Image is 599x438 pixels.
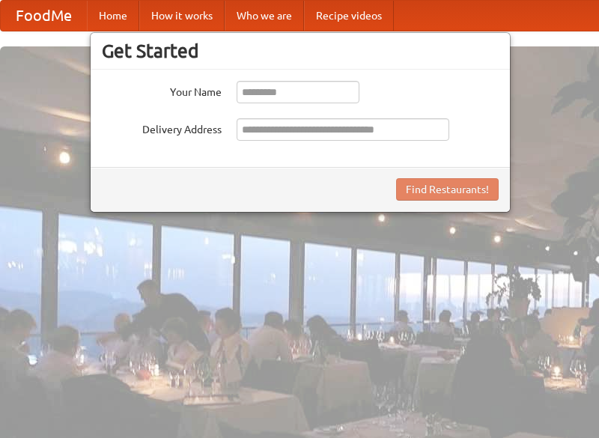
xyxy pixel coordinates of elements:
button: Find Restaurants! [396,178,499,201]
h3: Get Started [102,40,499,62]
a: FoodMe [1,1,87,31]
a: Who we are [225,1,304,31]
label: Your Name [102,81,222,100]
a: Home [87,1,139,31]
a: Recipe videos [304,1,394,31]
a: How it works [139,1,225,31]
label: Delivery Address [102,118,222,137]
